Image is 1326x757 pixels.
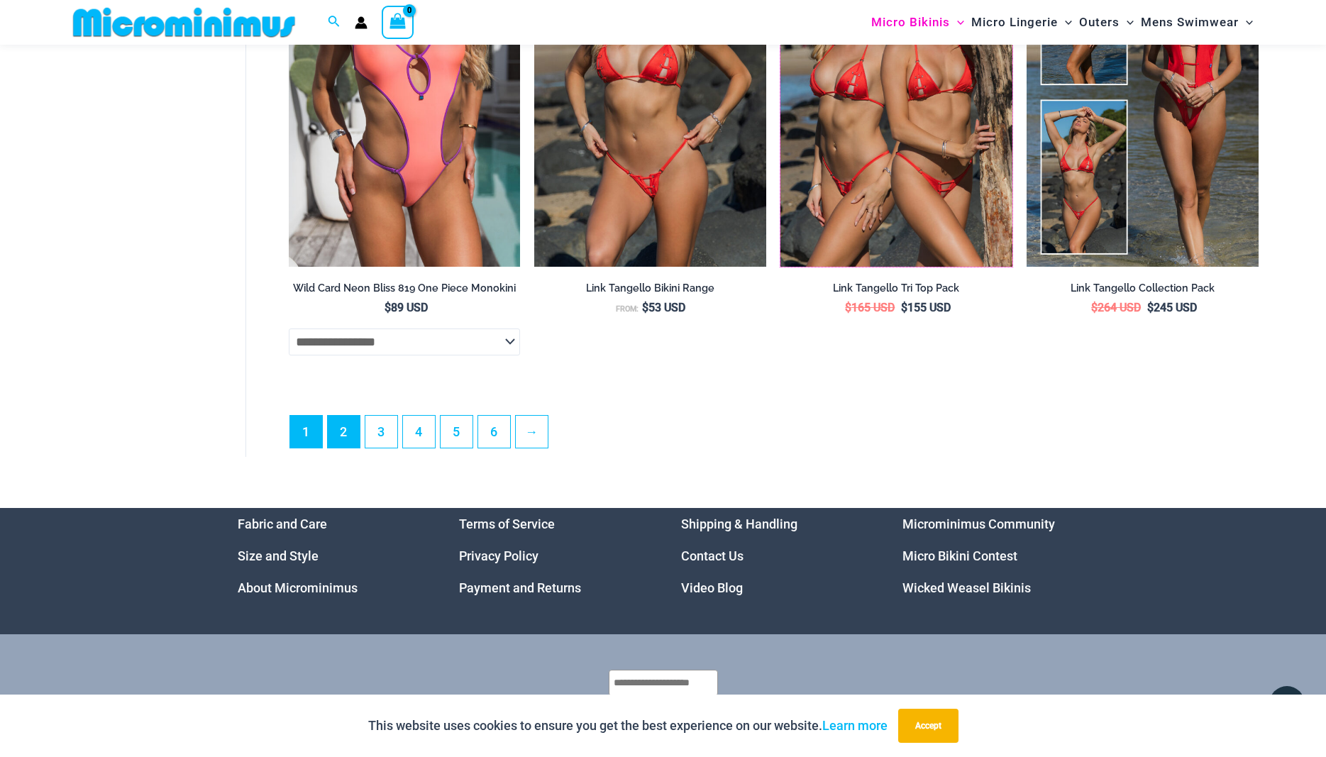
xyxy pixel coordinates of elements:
a: Search icon link [328,13,341,31]
a: Link Tangello Bikini Range [534,282,766,300]
a: Link Tangello Tri Top Pack [780,282,1012,300]
aside: Footer Widget 3 [681,508,868,604]
a: Terms of Service [459,516,555,531]
span: Menu Toggle [1239,4,1253,40]
bdi: 89 USD [385,301,428,314]
bdi: 245 USD [1147,301,1197,314]
nav: Menu [238,508,424,604]
bdi: 53 USD [642,301,685,314]
a: About Microminimus [238,580,358,595]
a: Micro LingerieMenu ToggleMenu Toggle [968,4,1076,40]
nav: Product Pagination [289,415,1259,456]
span: $ [1091,301,1098,314]
h2: Link Tangello Bikini Range [534,282,766,295]
aside: Footer Widget 1 [238,508,424,604]
a: View Shopping Cart, empty [382,6,414,38]
span: Menu Toggle [1058,4,1072,40]
a: Privacy Policy [459,548,538,563]
a: Video Blog [681,580,743,595]
a: Page 4 [403,416,435,448]
nav: Menu [902,508,1089,604]
nav: Site Navigation [866,2,1259,43]
span: Micro Bikinis [871,4,950,40]
a: Micro Bikini Contest [902,548,1017,563]
a: Page 2 [328,416,360,448]
a: Contact Us [681,548,744,563]
span: $ [642,301,648,314]
nav: Menu [681,508,868,604]
a: Payment and Returns [459,580,581,595]
aside: Footer Widget 2 [459,508,646,604]
span: $ [1147,301,1154,314]
span: $ [901,301,907,314]
a: Account icon link [355,16,368,29]
a: Page 3 [365,416,397,448]
bdi: 165 USD [845,301,895,314]
bdi: 264 USD [1091,301,1141,314]
span: Menu Toggle [1120,4,1134,40]
a: Microminimus Community [902,516,1055,531]
span: Mens Swimwear [1141,4,1239,40]
p: This website uses cookies to ensure you get the best experience on our website. [368,715,888,736]
a: Page 6 [478,416,510,448]
span: Menu Toggle [950,4,964,40]
span: From: [616,304,639,314]
a: → [516,416,548,448]
h2: Wild Card Neon Bliss 819 One Piece Monokini [289,282,521,295]
nav: Menu [459,508,646,604]
a: Fabric and Care [238,516,327,531]
a: Size and Style [238,548,319,563]
span: Page 1 [290,416,322,448]
img: MM SHOP LOGO FLAT [67,6,301,38]
h2: Link Tangello Tri Top Pack [780,282,1012,295]
a: Page 5 [441,416,473,448]
a: Wicked Weasel Bikinis [902,580,1031,595]
a: Learn more [822,718,888,733]
span: $ [385,301,391,314]
a: Wild Card Neon Bliss 819 One Piece Monokini [289,282,521,300]
button: Accept [898,709,958,743]
bdi: 155 USD [901,301,951,314]
span: $ [845,301,851,314]
a: Mens SwimwearMenu ToggleMenu Toggle [1137,4,1256,40]
span: Outers [1079,4,1120,40]
aside: Footer Widget 4 [902,508,1089,604]
a: Link Tangello Collection Pack [1027,282,1259,300]
a: Shipping & Handling [681,516,797,531]
span: Micro Lingerie [971,4,1058,40]
a: Micro BikinisMenu ToggleMenu Toggle [868,4,968,40]
h2: Link Tangello Collection Pack [1027,282,1259,295]
a: OutersMenu ToggleMenu Toggle [1076,4,1137,40]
